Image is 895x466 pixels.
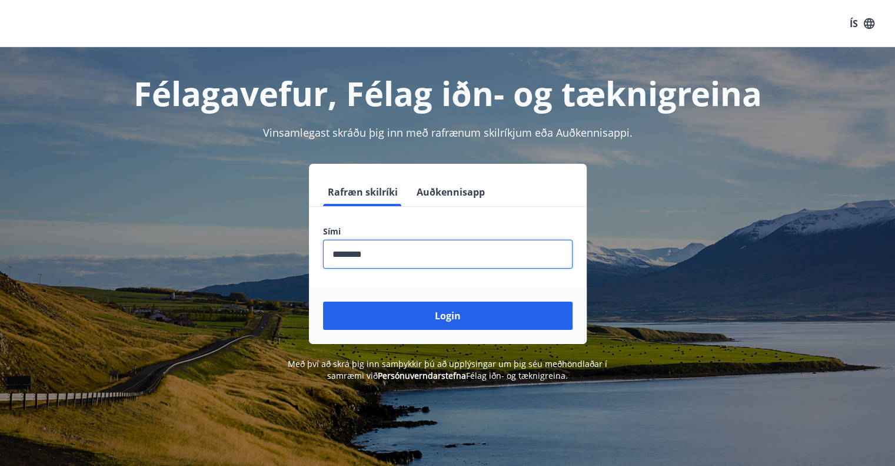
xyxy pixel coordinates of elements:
[288,358,607,381] span: Með því að skrá þig inn samþykkir þú að upplýsingar um þig séu meðhöndlaðar í samræmi við Félag i...
[323,302,573,330] button: Login
[38,71,857,115] h1: Félagavefur, Félag iðn- og tæknigreina
[412,178,490,206] button: Auðkennisapp
[323,178,402,206] button: Rafræn skilríki
[263,125,633,140] span: Vinsamlegast skráðu þig inn með rafrænum skilríkjum eða Auðkennisappi.
[378,370,466,381] a: Persónuverndarstefna
[843,13,881,34] button: ÍS
[323,226,573,237] label: Sími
